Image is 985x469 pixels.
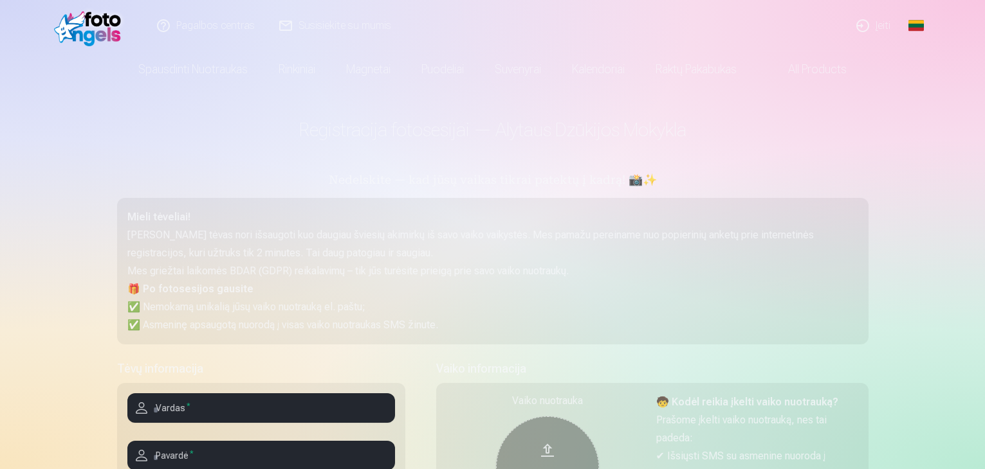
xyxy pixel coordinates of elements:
a: Spausdinti nuotraukas [123,51,263,87]
p: ✅ Asmeninę apsaugotą nuorodą į visas vaiko nuotraukas SMS žinute. [127,316,858,334]
h5: Vaiko informacija [436,360,869,378]
a: Puodeliai [406,51,479,87]
div: Vaiko nuotrauka [446,393,649,409]
a: Magnetai [331,51,406,87]
a: All products [752,51,862,87]
img: /fa2 [54,5,128,46]
h1: Registracija fotosesijai — Alytaus Dzūkijos Mokykla [117,118,869,141]
a: Kalendoriai [557,51,640,87]
strong: 🧒 Kodėl reikia įkelti vaiko nuotrauką? [656,396,838,408]
a: Rinkiniai [263,51,331,87]
h5: Tėvų informacija [117,360,405,378]
a: Raktų pakabukas [640,51,752,87]
p: Prašome įkelti vaiko nuotrauką, nes tai padeda: [656,411,858,447]
p: ✅ Nemokamą unikalią jūsų vaiko nuotrauką el. paštu; [127,298,858,316]
h5: Nedelskite — kad jūsų vaikas tikrai patektų į kadrą! 📸✨ [117,172,869,190]
p: [PERSON_NAME] tėvas nori išsaugoti kuo daugiau šviesių akimirkų iš savo vaiko vaikystės. Mes pama... [127,226,858,262]
strong: Mieli tėveliai! [127,211,190,223]
strong: 🎁 Po fotosesijos gausite [127,283,253,295]
a: Suvenyrai [479,51,557,87]
p: Mes griežtai laikomės BDAR (GDPR) reikalavimų – tik jūs turėsite prieigą prie savo vaiko nuotraukų. [127,262,858,280]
